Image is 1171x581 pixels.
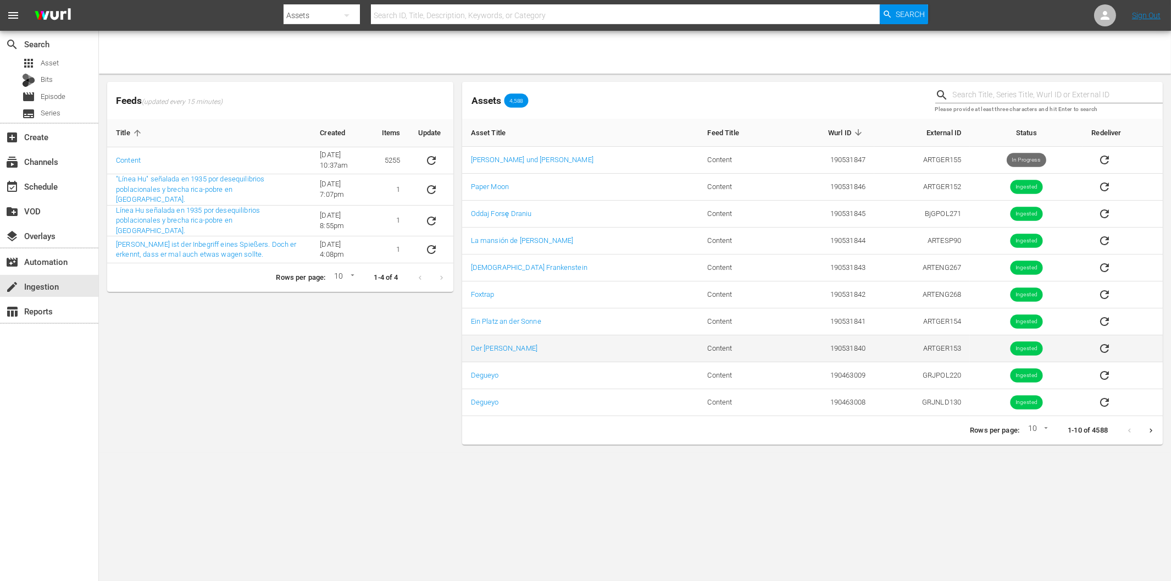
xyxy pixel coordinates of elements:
span: Episode [22,90,35,103]
span: Series [41,108,60,119]
td: ARTGER152 [874,174,970,201]
span: In Progress [1007,156,1046,164]
td: ARTESP90 [874,228,970,254]
p: 1-10 of 4588 [1068,425,1108,436]
span: Schedule [5,180,19,193]
span: Reports [5,305,19,318]
td: ARTGER154 [874,308,970,335]
span: Ingested [1010,372,1042,380]
td: 190531846 [781,174,874,201]
a: "Línea Hu" señalada en 1935 por desequilibrios poblacionales y brecha rica-pobre en [GEOGRAPHIC_D... [116,175,264,203]
td: 190531843 [781,254,874,281]
table: sticky table [107,119,453,263]
a: Degueyo [471,398,499,406]
span: Ingested [1010,291,1042,299]
td: GRJNLD130 [874,389,970,416]
th: External ID [874,119,970,147]
span: Episode [41,91,65,102]
td: ARTGER155 [874,147,970,174]
th: Status [970,119,1083,147]
td: 1 [373,206,409,237]
a: Der [PERSON_NAME] [471,344,537,352]
a: Ein Platz an der Sonne [471,317,541,325]
span: Ingested [1010,237,1042,245]
a: La mansión de [PERSON_NAME] [471,236,574,245]
span: Asset Title [471,128,520,137]
span: Channels [5,156,19,169]
td: 190531840 [781,335,874,362]
span: Assets [471,95,501,106]
td: Content [698,281,781,308]
span: VOD [5,205,19,218]
a: Degueyo [471,371,499,379]
td: [DATE] 4:08pm [311,236,373,263]
td: 190531844 [781,228,874,254]
th: Feed Title [698,119,781,147]
span: Create [5,131,19,144]
a: Sign Out [1132,11,1161,20]
td: 190531841 [781,308,874,335]
p: 1-4 of 4 [374,273,398,283]
span: Ingested [1010,264,1042,272]
td: 5255 [373,147,409,174]
span: Asset [41,58,59,69]
td: Content [698,147,781,174]
td: [DATE] 8:55pm [311,206,373,237]
p: Rows per page: [970,425,1019,436]
span: Search [896,4,925,24]
td: [DATE] 10:37am [311,147,373,174]
td: Content [698,254,781,281]
a: [DEMOGRAPHIC_DATA] Frankenstein [471,263,587,272]
td: 190531847 [781,147,874,174]
td: 1 [373,174,409,206]
span: Search [5,38,19,51]
div: 10 [1024,422,1050,439]
a: Línea Hu señalada en 1935 por desequilibrios poblacionales y brecha rica-pobre en [GEOGRAPHIC_DATA]. [116,206,260,235]
span: Ingested [1010,210,1042,218]
span: Ingested [1010,399,1042,407]
span: Ingested [1010,345,1042,353]
td: 190463009 [781,362,874,389]
td: Content [698,228,781,254]
span: Ingestion [5,280,19,294]
td: ARTGER153 [874,335,970,362]
span: Ingested [1010,318,1042,326]
span: Ingested [1010,183,1042,191]
span: Series [22,107,35,120]
a: [PERSON_NAME] und [PERSON_NAME] [471,156,593,164]
a: [PERSON_NAME] ist der Inbegriff eines Spießers. Doch er erkennt, dass er mal auch etwas wagen sol... [116,240,297,259]
p: Rows per page: [276,273,325,283]
td: 190531842 [781,281,874,308]
td: BjGPOL271 [874,201,970,228]
td: Content [698,335,781,362]
td: ARTENG267 [874,254,970,281]
span: (updated every 15 minutes) [142,98,223,107]
span: Automation [5,256,19,269]
th: Items [373,119,409,147]
span: 4,588 [504,97,529,104]
span: Created [320,128,359,138]
td: Content [698,308,781,335]
a: Content [116,156,141,164]
span: Feeds [107,92,453,110]
span: Title [116,128,145,138]
td: 190463008 [781,389,874,416]
td: Content [698,389,781,416]
div: Bits [22,74,35,87]
div: 10 [330,270,356,286]
a: Paper Moon [471,182,509,191]
p: Please provide at least three characters and hit Enter to search [935,105,1163,114]
th: Redeliver [1083,119,1163,147]
th: Update [409,119,453,147]
span: Wurl ID [828,128,865,137]
span: menu [7,9,20,22]
img: ans4CAIJ8jUAAAAAAAAAAAAAAAAAAAAAAAAgQb4GAAAAAAAAAAAAAAAAAAAAAAAAJMjXAAAAAAAAAAAAAAAAAAAAAAAAgAT5G... [26,3,79,29]
td: GRJPOL220 [874,362,970,389]
span: Asset [22,57,35,70]
input: Search Title, Series Title, Wurl ID or External ID [953,87,1163,103]
span: Overlays [5,230,19,243]
button: Search [880,4,928,24]
td: ARTENG268 [874,281,970,308]
td: 1 [373,236,409,263]
td: Content [698,362,781,389]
